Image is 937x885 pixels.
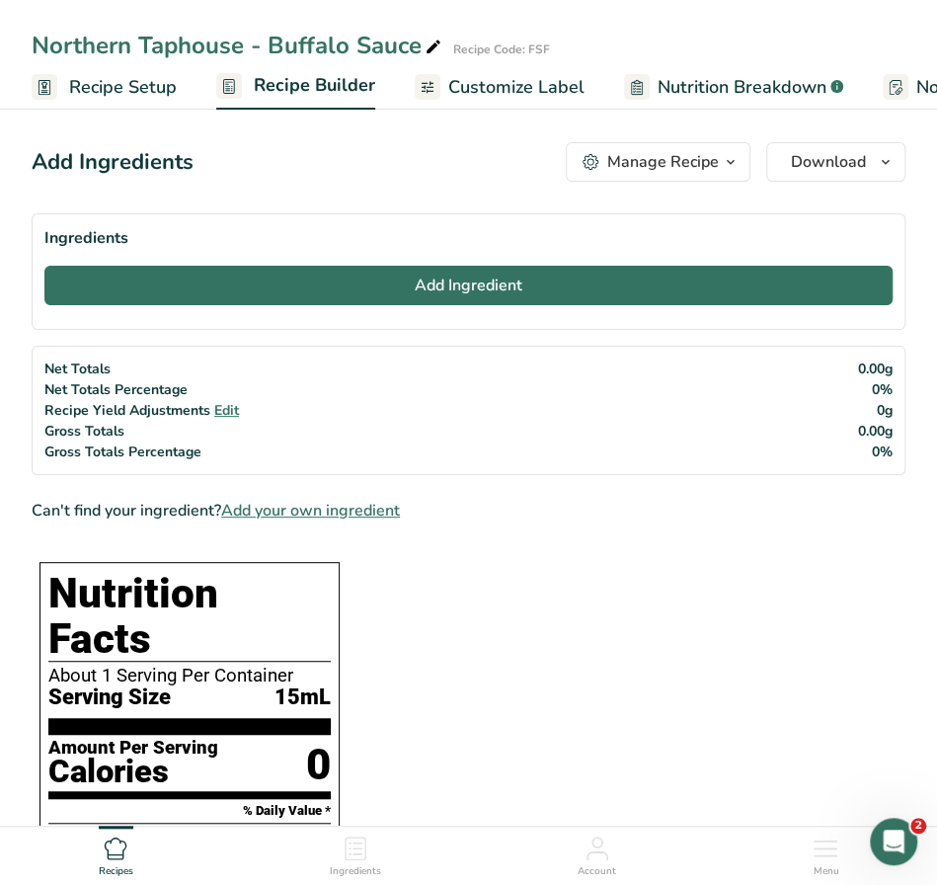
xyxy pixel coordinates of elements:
div: Ingredients [44,226,893,250]
a: Recipe Setup [32,65,177,110]
span: Recipe Builder [254,72,375,99]
span: 0% [872,442,893,461]
span: Net Totals [44,360,111,378]
div: Northern Taphouse - Buffalo Sauce [32,28,445,63]
span: Nutrition Breakdown [658,74,826,101]
div: 0 [306,739,331,791]
a: Recipes [99,827,133,880]
span: 0.00g [858,422,893,441]
div: Add Ingredients [32,146,194,179]
button: Add Ingredient [44,266,893,305]
a: Account [578,827,616,880]
span: Menu [813,864,838,879]
div: Manage Recipe [607,150,719,174]
div: About 1 Serving Per Container [48,666,331,685]
span: Ingredients [330,864,381,879]
span: Recipe Yield Adjustments [44,401,210,420]
span: Recipes [99,864,133,879]
span: 0g [877,401,893,420]
div: Amount Per Serving [48,739,218,758]
span: Add Ingredient [415,274,522,297]
span: 2 [910,818,926,834]
span: Net Totals Percentage [44,380,188,399]
a: Nutrition Breakdown [624,65,843,110]
span: 0.00g [858,360,893,378]
h1: Nutrition Facts [48,571,331,662]
span: Download [791,150,866,174]
span: 0% [872,380,893,399]
span: Gross Totals [44,422,124,441]
div: Recipe Code: FSF [453,40,550,58]
span: Add your own ingredient [221,499,400,523]
span: Account [578,864,616,879]
span: Gross Totals Percentage [44,442,201,461]
iframe: Intercom live chat [870,818,917,865]
span: 15mL [274,685,331,710]
section: % Daily Value * [48,799,331,823]
button: Download [766,142,905,182]
a: Recipe Builder [216,63,375,111]
span: Serving Size [48,685,171,710]
div: Calories [48,758,218,786]
button: Manage Recipe [566,142,750,182]
span: Recipe Setup [69,74,177,101]
a: Customize Label [415,65,585,110]
div: Can't find your ingredient? [32,499,905,523]
span: Edit [214,401,239,420]
span: Customize Label [448,74,585,101]
a: Ingredients [330,827,381,880]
